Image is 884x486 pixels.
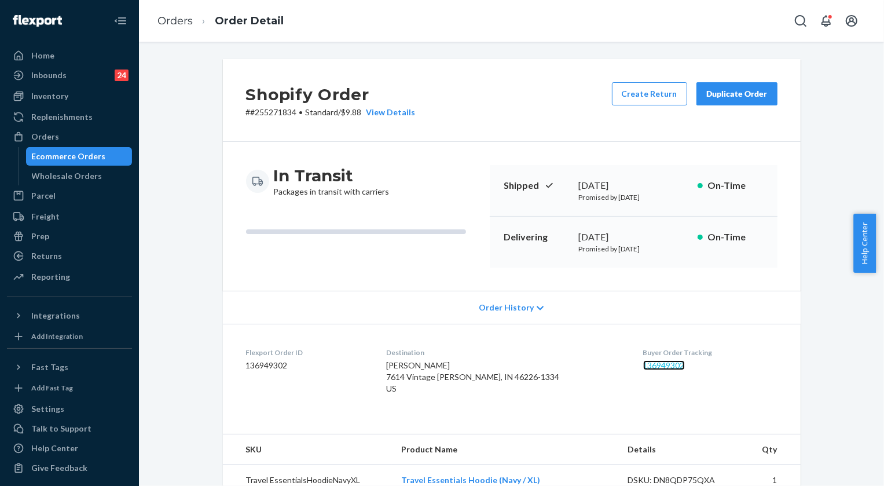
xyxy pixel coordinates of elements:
[707,231,764,244] p: On-Time
[7,330,132,344] a: Add Integration
[612,82,687,105] button: Create Return
[7,108,132,126] a: Replenishments
[246,82,416,107] h2: Shopify Order
[274,165,390,186] h3: In Transit
[31,331,83,341] div: Add Integration
[579,192,688,202] p: Promised by [DATE]
[31,111,93,123] div: Replenishments
[789,9,812,32] button: Open Search Box
[31,131,59,142] div: Orders
[7,459,132,477] button: Give Feedback
[31,90,68,102] div: Inventory
[31,383,73,393] div: Add Fast Tag
[26,167,133,185] a: Wholesale Orders
[504,179,570,192] p: Shipped
[246,107,416,118] p: # #255271834 / $9.88
[246,360,368,371] dd: 136949302
[157,14,193,27] a: Orders
[7,306,132,325] button: Integrations
[618,434,746,465] th: Details
[7,207,132,226] a: Freight
[274,165,390,198] div: Packages in transit with carriers
[31,271,70,283] div: Reporting
[31,190,56,202] div: Parcel
[7,439,132,458] a: Help Center
[362,107,416,118] button: View Details
[7,268,132,286] a: Reporting
[31,310,80,321] div: Integrations
[706,88,768,100] div: Duplicate Order
[7,66,132,85] a: Inbounds24
[7,400,132,418] a: Settings
[7,247,132,265] a: Returns
[246,348,368,357] dt: Flexport Order ID
[746,434,801,465] th: Qty
[579,231,688,244] div: [DATE]
[215,14,284,27] a: Order Detail
[707,179,764,192] p: On-Time
[479,302,534,313] span: Order History
[26,147,133,166] a: Ecommerce Orders
[628,474,736,486] div: DSKU: DN8QDP75QXA
[306,107,339,117] span: Standard
[31,423,91,434] div: Talk to Support
[579,179,688,192] div: [DATE]
[7,87,132,105] a: Inventory
[7,358,132,377] button: Fast Tags
[840,9,863,32] button: Open account menu
[504,231,570,244] p: Delivering
[115,70,129,81] div: 24
[31,50,54,61] div: Home
[7,187,132,205] a: Parcel
[148,4,293,38] ol: breadcrumbs
[32,151,106,162] div: Ecommerce Orders
[7,127,132,146] a: Orders
[109,9,132,32] button: Close Navigation
[299,107,303,117] span: •
[31,443,78,454] div: Help Center
[7,46,132,65] a: Home
[31,231,49,242] div: Prep
[32,170,102,182] div: Wholesale Orders
[13,15,62,27] img: Flexport logo
[853,214,876,273] button: Help Center
[31,70,67,81] div: Inbounds
[696,82,777,105] button: Duplicate Order
[392,434,618,465] th: Product Name
[31,403,64,415] div: Settings
[387,360,560,393] span: [PERSON_NAME] 7614 Vintage [PERSON_NAME], IN 46226-1334 US
[31,250,62,262] div: Returns
[223,434,393,465] th: SKU
[31,361,68,373] div: Fast Tags
[387,348,625,357] dt: Destination
[31,211,60,222] div: Freight
[7,381,132,395] a: Add Fast Tag
[7,227,132,246] a: Prep
[579,244,688,254] p: Promised by [DATE]
[401,475,540,485] a: Travel Essentials Hoodie (Navy / XL)
[643,360,685,370] a: 136949302
[31,462,87,474] div: Give Feedback
[643,348,777,357] dt: Buyer Order Tracking
[7,419,132,438] a: Talk to Support
[815,9,838,32] button: Open notifications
